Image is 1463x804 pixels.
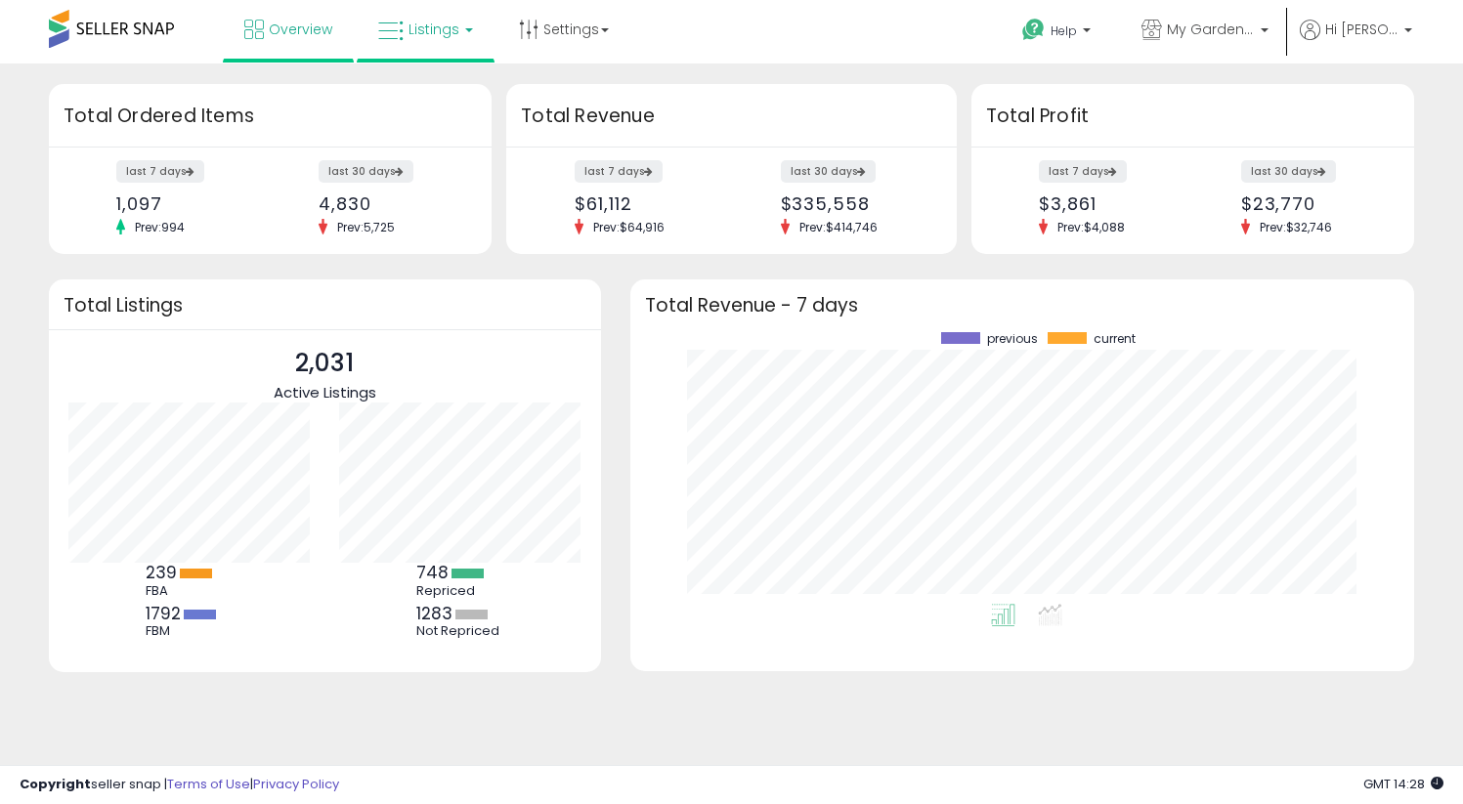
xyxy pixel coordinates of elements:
a: Privacy Policy [253,775,339,793]
b: 239 [146,561,177,584]
label: last 30 days [781,160,876,183]
label: last 30 days [1241,160,1336,183]
div: $23,770 [1241,193,1380,214]
h3: Total Revenue [521,103,942,130]
div: Not Repriced [416,623,504,639]
label: last 30 days [319,160,413,183]
span: Listings [409,20,459,39]
span: 2025-08-10 14:28 GMT [1363,775,1443,793]
b: 1792 [146,602,181,625]
span: Prev: $32,746 [1250,219,1342,235]
div: FBA [146,583,234,599]
div: 1,097 [116,193,255,214]
div: $61,112 [575,193,716,214]
span: Overview [269,20,332,39]
a: Hi [PERSON_NAME] [1300,20,1412,63]
h3: Total Profit [986,103,1399,130]
label: last 7 days [1039,160,1127,183]
div: seller snap | | [20,776,339,794]
b: 1283 [416,602,452,625]
span: Prev: $414,746 [790,219,887,235]
div: $335,558 [781,193,923,214]
span: current [1094,332,1136,346]
span: Active Listings [274,382,376,402]
div: FBM [146,623,234,639]
div: Repriced [416,583,504,599]
div: 4,830 [319,193,457,214]
p: 2,031 [274,345,376,382]
label: last 7 days [116,160,204,183]
span: My Garden Pool [1167,20,1255,39]
span: Help [1051,22,1077,39]
b: 748 [416,561,449,584]
h3: Total Revenue - 7 days [645,298,1399,313]
span: Prev: $4,088 [1048,219,1135,235]
strong: Copyright [20,775,91,793]
span: Prev: 5,725 [327,219,405,235]
label: last 7 days [575,160,663,183]
a: Terms of Use [167,775,250,793]
a: Help [1007,3,1110,63]
i: Get Help [1021,18,1046,42]
span: Prev: $64,916 [583,219,674,235]
h3: Total Listings [64,298,586,313]
h3: Total Ordered Items [64,103,477,130]
span: Prev: 994 [125,219,194,235]
span: previous [987,332,1038,346]
div: $3,861 [1039,193,1178,214]
span: Hi [PERSON_NAME] [1325,20,1398,39]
